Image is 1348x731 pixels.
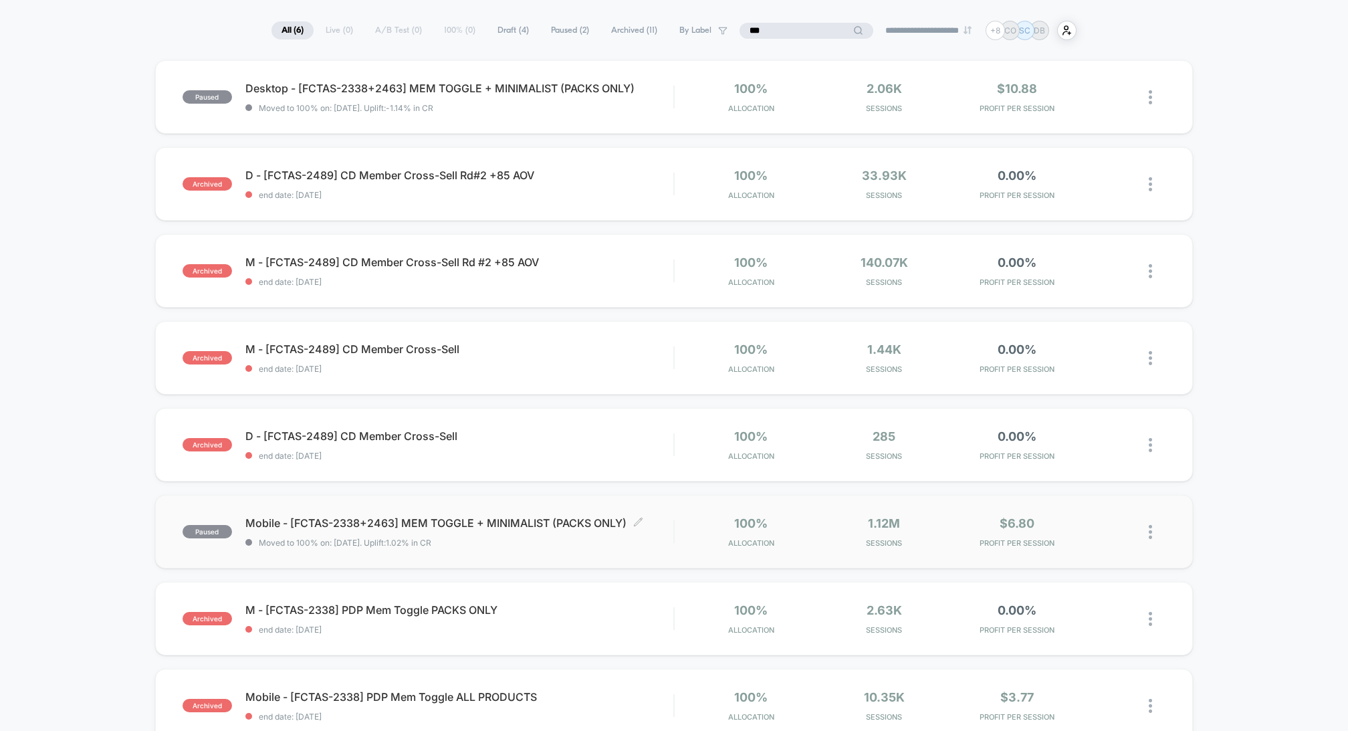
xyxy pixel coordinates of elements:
[487,21,539,39] span: Draft ( 4 )
[245,429,673,443] span: D - [FCTAS-2489] CD Member Cross-Sell
[998,255,1036,270] span: 0.00%
[964,26,972,34] img: end
[183,525,232,538] span: paused
[821,625,947,635] span: Sessions
[954,191,1081,200] span: PROFIT PER SESSION
[245,82,673,95] span: Desktop - [FCTAS-2338+2463] MEM TOGGLE + MINIMALIST (PACKS ONLY)
[998,429,1036,443] span: 0.00%
[245,342,673,356] span: M - [FCTAS-2489] CD Member Cross-Sell
[245,516,673,530] span: Mobile - [FCTAS-2338+2463] MEM TOGGLE + MINIMALIST (PACKS ONLY)
[728,625,774,635] span: Allocation
[867,82,902,96] span: 2.06k
[1000,516,1034,530] span: $6.80
[679,25,711,35] span: By Label
[1149,177,1152,191] img: close
[259,103,433,113] span: Moved to 100% on: [DATE] . Uplift: -1.14% in CR
[821,191,947,200] span: Sessions
[821,712,947,722] span: Sessions
[183,177,232,191] span: archived
[728,712,774,722] span: Allocation
[873,429,895,443] span: 285
[1034,25,1045,35] p: DB
[861,255,908,270] span: 140.07k
[728,104,774,113] span: Allocation
[541,21,599,39] span: Paused ( 2 )
[183,438,232,451] span: archived
[259,538,431,548] span: Moved to 100% on: [DATE] . Uplift: 1.02% in CR
[245,712,673,722] span: end date: [DATE]
[864,690,905,704] span: 10.35k
[183,612,232,625] span: archived
[821,104,947,113] span: Sessions
[245,690,673,704] span: Mobile - [FCTAS-2338] PDP Mem Toggle ALL PRODUCTS
[728,191,774,200] span: Allocation
[954,104,1081,113] span: PROFIT PER SESSION
[1000,690,1034,704] span: $3.77
[245,451,673,461] span: end date: [DATE]
[734,169,768,183] span: 100%
[271,21,314,39] span: All ( 6 )
[728,451,774,461] span: Allocation
[734,429,768,443] span: 100%
[245,190,673,200] span: end date: [DATE]
[183,699,232,712] span: archived
[734,603,768,617] span: 100%
[821,451,947,461] span: Sessions
[1019,25,1030,35] p: SC
[245,255,673,269] span: M - [FCTAS-2489] CD Member Cross-Sell Rd #2 +85 AOV
[245,625,673,635] span: end date: [DATE]
[1149,612,1152,626] img: close
[734,255,768,270] span: 100%
[954,364,1081,374] span: PROFIT PER SESSION
[245,277,673,287] span: end date: [DATE]
[728,538,774,548] span: Allocation
[821,364,947,374] span: Sessions
[1149,525,1152,539] img: close
[954,451,1081,461] span: PROFIT PER SESSION
[1149,90,1152,104] img: close
[998,342,1036,356] span: 0.00%
[997,82,1037,96] span: $10.88
[728,364,774,374] span: Allocation
[183,90,232,104] span: paused
[821,538,947,548] span: Sessions
[867,342,901,356] span: 1.44k
[821,278,947,287] span: Sessions
[867,603,902,617] span: 2.63k
[1149,699,1152,713] img: close
[245,603,673,617] span: M - [FCTAS-2338] PDP Mem Toggle PACKS ONLY
[954,278,1081,287] span: PROFIT PER SESSION
[734,690,768,704] span: 100%
[734,342,768,356] span: 100%
[1149,438,1152,452] img: close
[183,264,232,278] span: archived
[734,516,768,530] span: 100%
[986,21,1005,40] div: + 8
[245,364,673,374] span: end date: [DATE]
[954,625,1081,635] span: PROFIT PER SESSION
[245,169,673,182] span: D - [FCTAS-2489] CD Member Cross-Sell Rd#2 +85 AOV
[1149,351,1152,365] img: close
[601,21,667,39] span: Archived ( 11 )
[998,169,1036,183] span: 0.00%
[998,603,1036,617] span: 0.00%
[1004,25,1016,35] p: CO
[954,538,1081,548] span: PROFIT PER SESSION
[868,516,900,530] span: 1.12M
[734,82,768,96] span: 100%
[1149,264,1152,278] img: close
[862,169,907,183] span: 33.93k
[954,712,1081,722] span: PROFIT PER SESSION
[183,351,232,364] span: archived
[728,278,774,287] span: Allocation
